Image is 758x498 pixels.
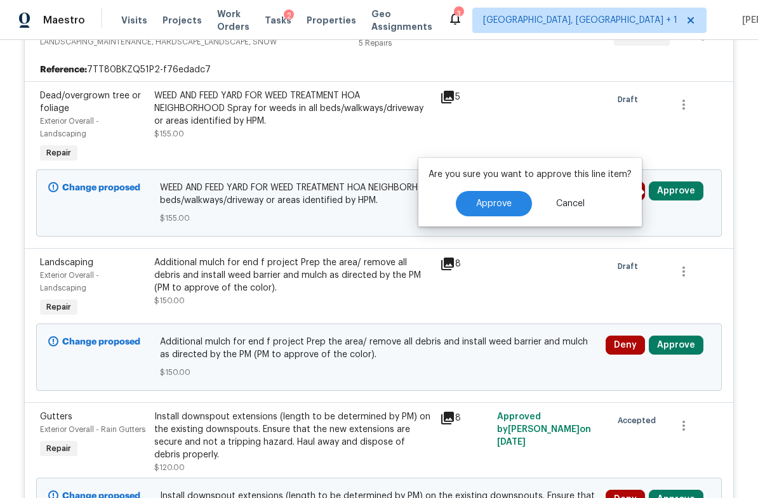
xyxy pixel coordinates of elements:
[160,212,599,225] span: $155.00
[456,191,532,216] button: Approve
[618,260,643,273] span: Draft
[40,272,99,292] span: Exterior Overall - Landscaping
[121,14,147,27] span: Visits
[160,366,599,379] span: $150.00
[62,337,140,346] b: Change proposed
[536,191,605,216] button: Cancel
[62,183,140,192] b: Change proposed
[649,181,703,200] button: Approve
[217,8,249,33] span: Work Orders
[476,199,512,209] span: Approve
[40,117,99,138] span: Exterior Overall - Landscaping
[429,168,632,181] p: Are you sure you want to approve this line item?
[606,336,645,355] button: Deny
[40,426,145,433] span: Exterior Overall - Rain Gutters
[43,14,85,27] span: Maestro
[359,37,486,49] div: 5 Repairs
[163,14,202,27] span: Projects
[307,14,356,27] span: Properties
[25,58,733,81] div: 7TT80BKZQ51P2-f76edadc7
[154,89,432,128] div: WEED AND FEED YARD FOR WEED TREATMENT HOA NEIGHBORHOOD Spray for weeds in all beds/walkways/drive...
[41,147,76,159] span: Repair
[440,410,489,426] div: 8
[440,89,489,105] div: 5
[41,301,76,313] span: Repair
[160,181,599,207] span: WEED AND FEED YARD FOR WEED TREATMENT HOA NEIGHBORHOOD Spray for weeds in all beds/walkways/drive...
[40,91,141,113] span: Dead/overgrown tree or foliage
[618,93,643,106] span: Draft
[618,414,661,427] span: Accepted
[41,442,76,455] span: Repair
[556,199,585,209] span: Cancel
[40,63,87,76] b: Reference:
[649,336,703,355] button: Approve
[497,438,526,447] span: [DATE]
[454,8,463,20] div: 3
[265,16,291,25] span: Tasks
[284,10,294,22] div: 2
[440,256,489,272] div: 8
[160,336,599,361] span: Additional mulch for end f project Prep the area/ remove all debris and install weed barrier and ...
[40,36,359,48] span: LANDSCAPING_MAINTENANCE, HARDSCAPE_LANDSCAPE, SNOW
[497,412,591,447] span: Approved by [PERSON_NAME] on
[154,464,185,471] span: $120.00
[371,8,432,33] span: Geo Assignments
[154,256,432,294] div: Additional mulch for end f project Prep the area/ remove all debris and install weed barrier and ...
[40,258,93,267] span: Landscaping
[154,130,184,138] span: $155.00
[40,412,72,421] span: Gutters
[154,297,185,305] span: $150.00
[483,14,677,27] span: [GEOGRAPHIC_DATA], [GEOGRAPHIC_DATA] + 1
[154,410,432,461] div: Install downspout extensions (length to be determined by PM) on the existing downspouts. Ensure t...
